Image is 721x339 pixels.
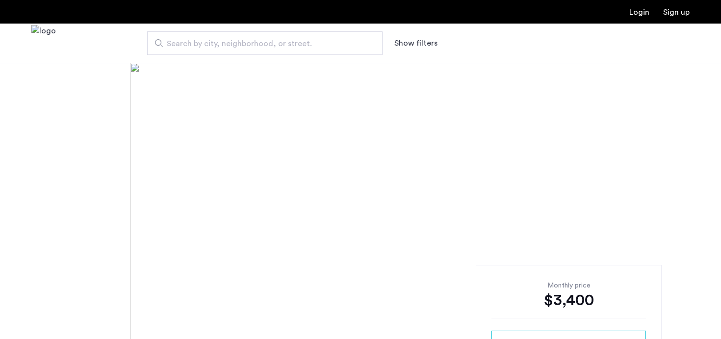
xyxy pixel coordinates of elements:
[629,8,649,16] a: Login
[147,31,383,55] input: Apartment Search
[491,290,646,310] div: $3,400
[31,25,56,62] a: Cazamio Logo
[663,8,690,16] a: Registration
[394,37,438,49] button: Show or hide filters
[167,38,355,50] span: Search by city, neighborhood, or street.
[31,25,56,62] img: logo
[491,281,646,290] div: Monthly price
